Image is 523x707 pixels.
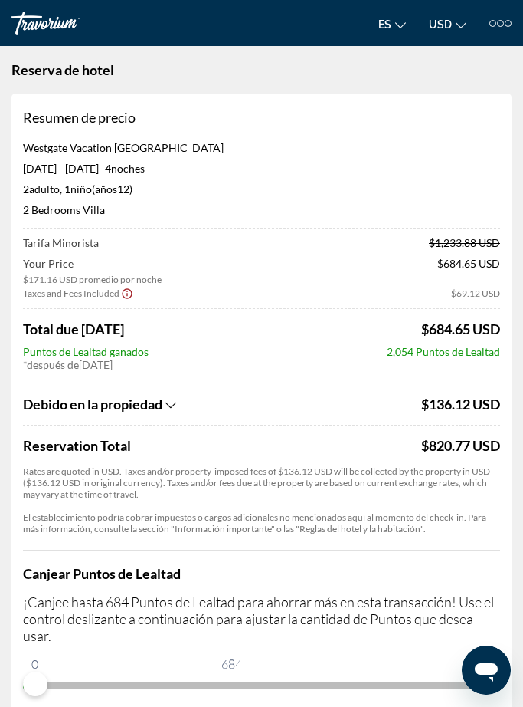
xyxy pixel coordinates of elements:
span: ( 12) [70,183,132,196]
h1: Reserva de hotel [11,61,512,78]
p: Rates are quoted in USD. Taxes and/or property-imposed fees of $136.12 USD will be collected by t... [23,465,500,500]
span: 4 [105,162,111,175]
span: $171.16 USD promedio por noche [23,274,162,285]
span: después de [27,358,79,371]
span: $1,233.88 USD [429,236,500,249]
iframe: Button to launch messaging window [462,646,511,695]
span: $684.65 USD [421,321,500,337]
h3: Resumen de precio [23,109,500,126]
span: 2 [23,183,60,196]
p: Westgate Vacation [GEOGRAPHIC_DATA] [23,141,500,154]
span: Your Price [23,257,162,270]
div: $820.77 USD [421,437,500,454]
span: Puntos de Lealtad ganados [23,345,149,358]
ngx-slider: ngx-slider [23,682,500,686]
p: 2 Bedrooms Villa [23,203,500,216]
span: Niño [70,183,92,196]
span: $684.65 USD [437,257,500,285]
span: $136.12 USD [421,396,500,413]
h4: Canjear Puntos de Lealtad [23,565,500,582]
div: * [DATE] [23,358,500,371]
span: Años [95,183,117,196]
button: Show Taxes and Fees breakdown [23,285,133,301]
span: $69.12 USD [451,288,500,299]
span: Total due [DATE] [23,321,124,337]
p: [DATE] - [DATE] - [23,162,500,175]
button: Show Taxes and Fees breakdown [23,395,417,413]
span: 2,054 Puntos de Lealtad [387,345,500,358]
span: Adulto [29,183,60,196]
button: Change language [378,13,406,35]
p: ¡Canjee hasta 684 Puntos de Lealtad para ahorrar más en esta transacción! Use el control deslizan... [23,594,500,644]
span: ngx-slider [23,672,47,696]
span: Reservation Total [23,437,417,454]
span: 684 [219,655,244,673]
span: es [378,18,391,31]
span: noches [111,162,145,175]
p: El establecimiento podría cobrar impuestos o cargos adicionales no mencionados aquí al momento de... [23,511,500,534]
span: Debido en la propiedad [23,396,162,413]
span: , 1 [60,183,132,196]
span: Tarifa Minorista [23,236,99,249]
span: USD [429,18,452,31]
button: Show Taxes and Fees disclaimer [121,286,133,300]
a: Travorium [11,12,126,35]
button: Change currency [429,13,466,35]
span: 0 [29,655,41,673]
span: Taxes and Fees Included [23,288,119,299]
